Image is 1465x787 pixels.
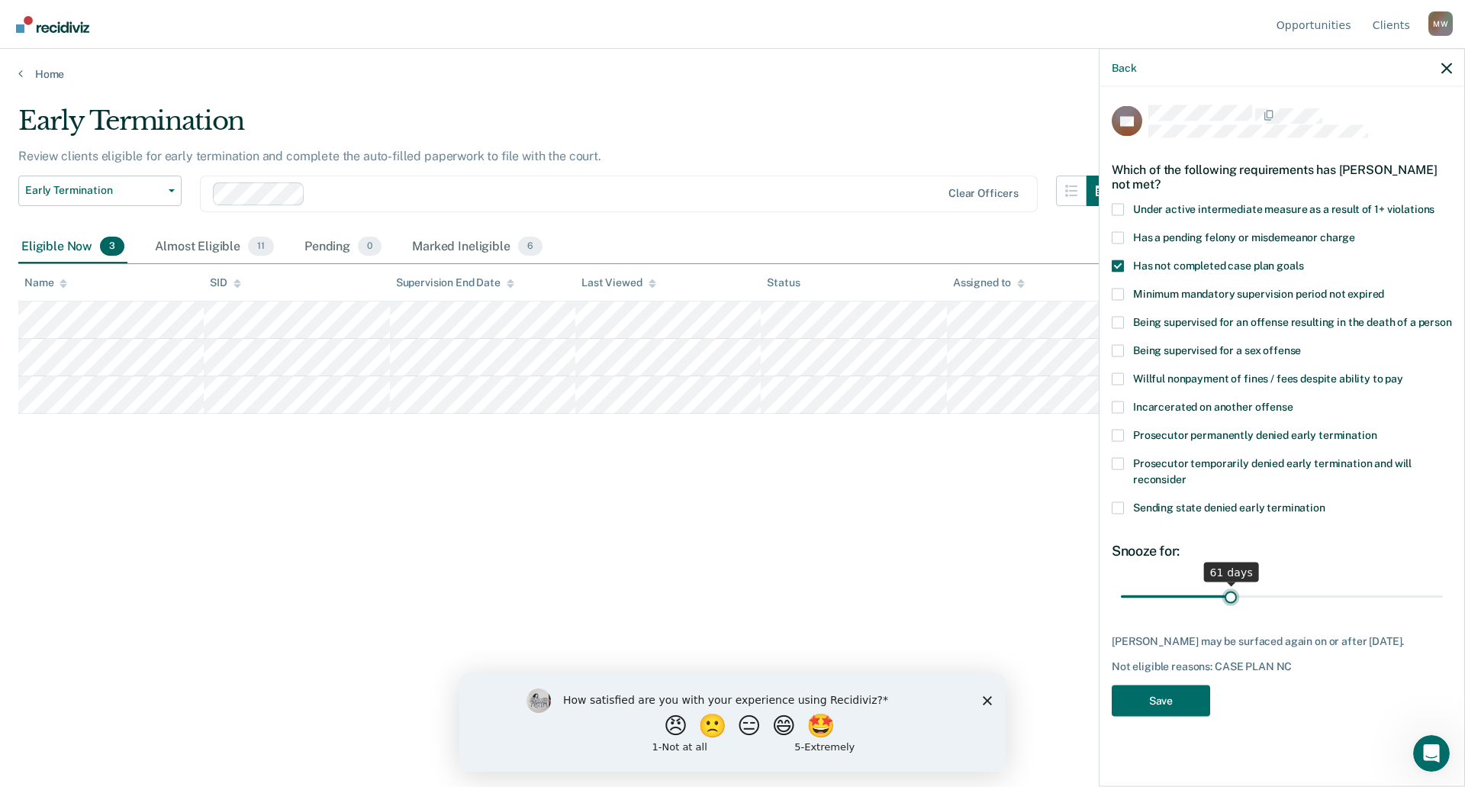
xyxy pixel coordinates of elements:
span: 0 [358,237,382,256]
p: Review clients eligible for early termination and complete the auto-filled paperwork to file with... [18,149,601,163]
span: Sending state denied early termination [1133,501,1325,513]
span: 6 [518,237,543,256]
iframe: Survey by Kim from Recidiviz [459,673,1006,772]
div: Eligible Now [18,231,127,264]
div: Pending [301,231,385,264]
a: Home [18,67,1447,81]
span: Incarcerated on another offense [1133,400,1293,412]
div: Snooze for: [1112,542,1452,559]
span: Has not completed case plan goals [1133,259,1303,271]
div: 61 days [1203,562,1259,582]
span: Being supervised for an offense resulting in the death of a person [1133,315,1452,327]
div: Almost Eligible [152,231,277,264]
iframe: Intercom live chat [1413,735,1450,772]
div: Name [24,276,67,289]
button: Profile dropdown button [1428,11,1453,36]
div: [PERSON_NAME] may be surfaced again on or after [DATE]. [1112,634,1452,647]
span: Has a pending felony or misdemeanor charge [1133,231,1355,243]
span: Minimum mandatory supervision period not expired [1133,287,1384,299]
span: Early Termination [25,184,163,197]
div: SID [210,276,241,289]
span: Willful nonpayment of fines / fees despite ability to pay [1133,372,1403,384]
button: Back [1112,61,1136,74]
div: Status [767,276,800,289]
div: Not eligible reasons: CASE PLAN NC [1112,660,1452,673]
div: Assigned to [953,276,1025,289]
div: M W [1428,11,1453,36]
div: Marked Ineligible [409,231,546,264]
div: Supervision End Date [396,276,514,289]
span: Being supervised for a sex offense [1133,344,1301,356]
div: Clear officers [948,187,1019,200]
img: Recidiviz [16,16,89,33]
span: Under active intermediate measure as a result of 1+ violations [1133,202,1434,214]
span: Prosecutor permanently denied early termination [1133,428,1376,440]
div: Early Termination [18,105,1117,149]
span: Prosecutor temporarily denied early termination and will reconsider [1133,456,1412,485]
span: 11 [248,237,274,256]
div: Which of the following requirements has [PERSON_NAME] not met? [1112,150,1452,203]
div: Last Viewed [581,276,655,289]
span: 3 [100,237,124,256]
button: Save [1112,685,1210,716]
